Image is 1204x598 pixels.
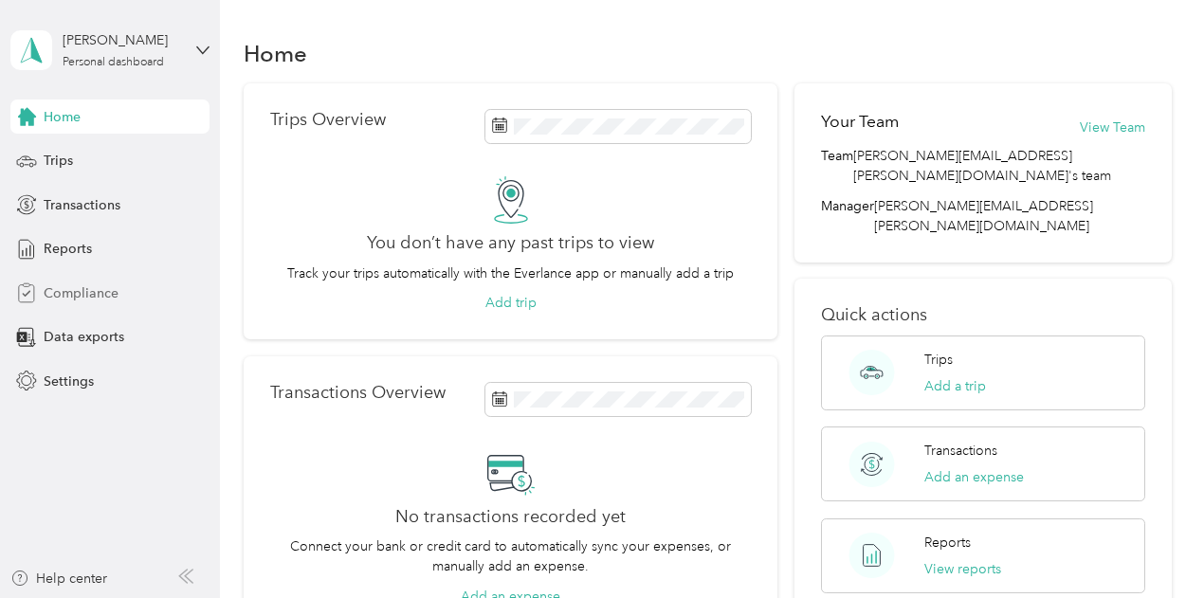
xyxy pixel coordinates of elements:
[821,110,899,134] h2: Your Team
[270,536,752,576] p: Connect your bank or credit card to automatically sync your expenses, or manually add an expense.
[924,376,986,396] button: Add a trip
[44,371,94,391] span: Settings
[270,383,446,403] p: Transactions Overview
[44,283,119,303] span: Compliance
[924,467,1024,487] button: Add an expense
[821,146,853,186] span: Team
[485,293,537,313] button: Add trip
[44,239,92,259] span: Reports
[924,350,953,370] p: Trips
[287,263,734,283] p: Track your trips automatically with the Everlance app or manually add a trip
[44,151,73,171] span: Trips
[10,569,107,589] button: Help center
[63,57,164,68] div: Personal dashboard
[270,110,386,130] p: Trips Overview
[44,195,120,215] span: Transactions
[395,507,626,527] h2: No transactions recorded yet
[924,441,997,461] p: Transactions
[63,30,181,50] div: [PERSON_NAME]
[821,196,874,236] span: Manager
[244,44,307,63] h1: Home
[44,327,124,347] span: Data exports
[874,198,1093,234] span: [PERSON_NAME][EMAIL_ADDRESS][PERSON_NAME][DOMAIN_NAME]
[1080,118,1145,137] button: View Team
[853,146,1145,186] span: [PERSON_NAME][EMAIL_ADDRESS][PERSON_NAME][DOMAIN_NAME]'s team
[44,107,81,127] span: Home
[367,233,654,253] h2: You don’t have any past trips to view
[924,559,1001,579] button: View reports
[821,305,1145,325] p: Quick actions
[924,533,971,553] p: Reports
[1098,492,1204,598] iframe: Everlance-gr Chat Button Frame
